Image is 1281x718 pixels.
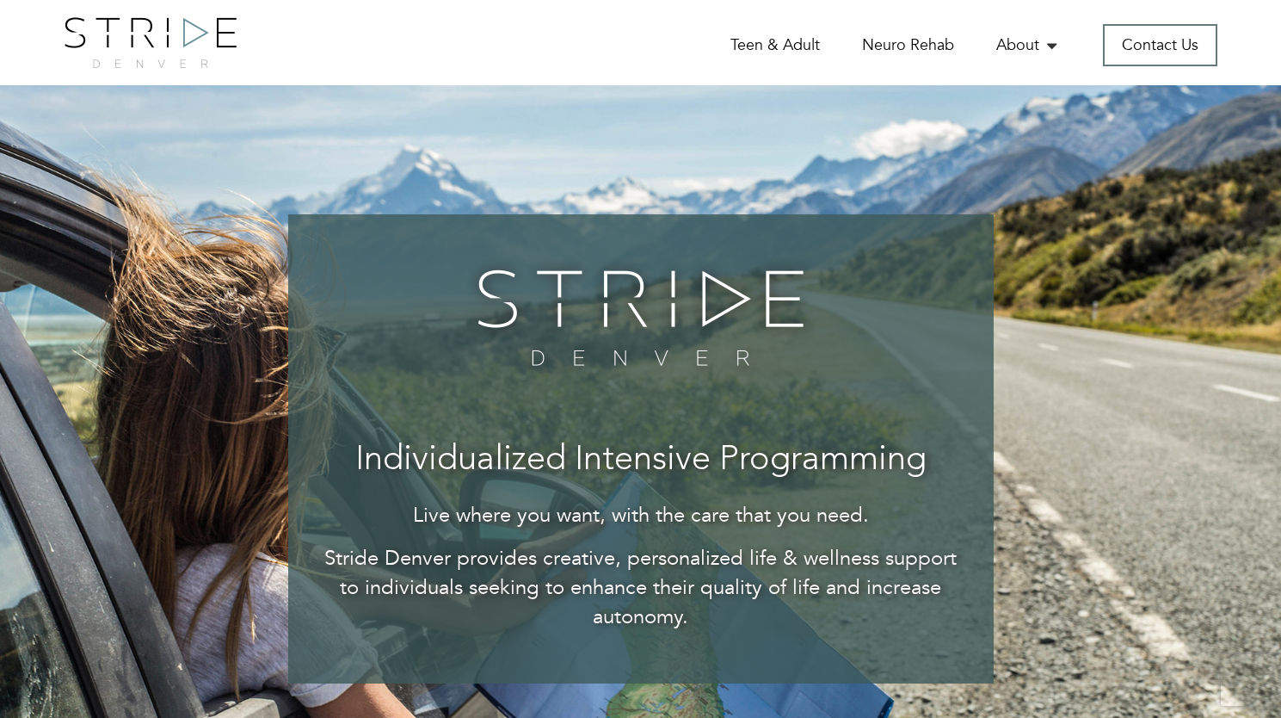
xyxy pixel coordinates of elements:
a: Teen & Adult [730,34,820,56]
img: logo.png [65,17,237,68]
a: About [996,34,1061,56]
a: Neuro Rehab [862,34,954,56]
h3: Individualized Intensive Programming [323,442,959,480]
a: Contact Us [1103,24,1217,66]
img: banner-logo.png [466,257,815,378]
p: Stride Denver provides creative, personalized life & wellness support to individuals seeking to e... [323,544,959,633]
p: Live where you want, with the care that you need. [323,501,959,530]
